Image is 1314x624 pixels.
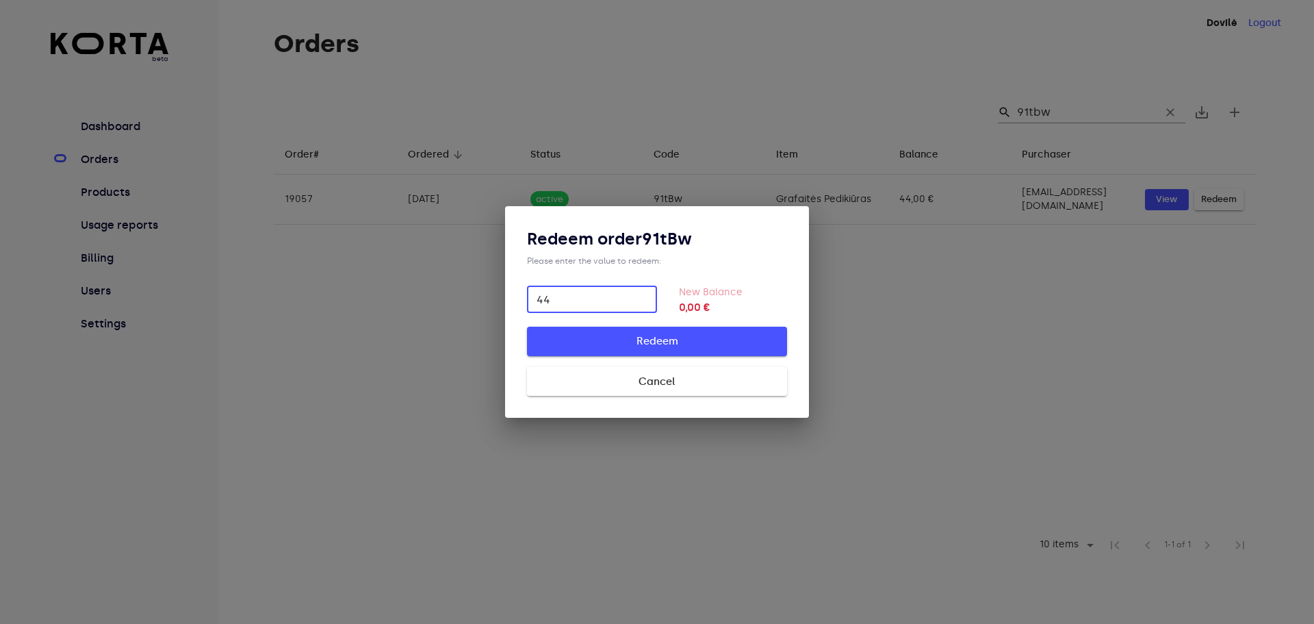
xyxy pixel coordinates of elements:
[527,327,787,355] button: Redeem
[527,367,787,396] button: Cancel
[527,255,787,266] div: Please enter the value to redeem:
[679,286,743,298] label: New Balance
[679,299,787,316] strong: 0,00 €
[527,228,787,250] h3: Redeem order 91tBw
[549,332,765,350] span: Redeem
[549,373,765,390] span: Cancel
